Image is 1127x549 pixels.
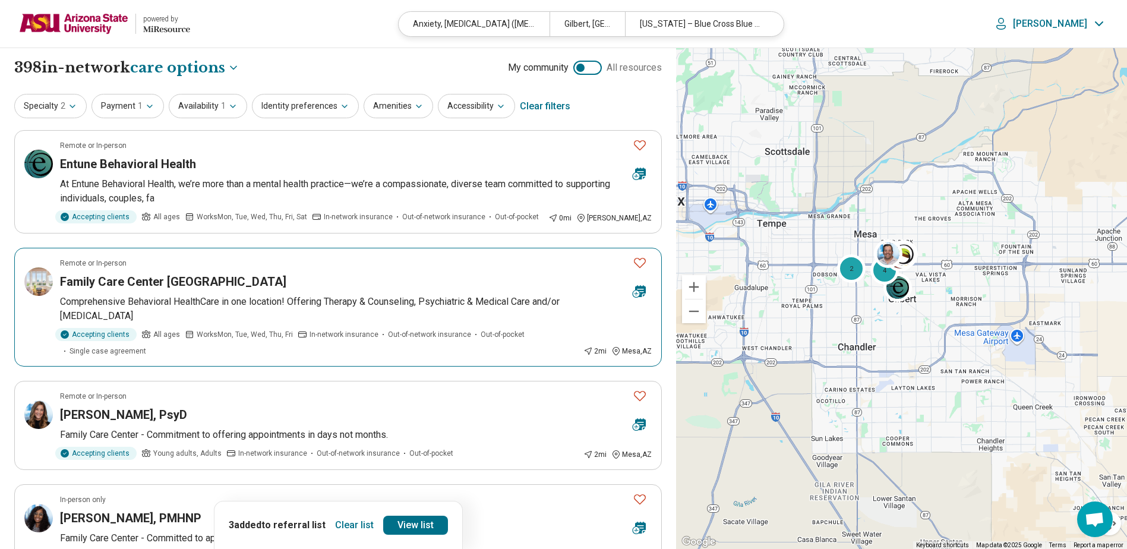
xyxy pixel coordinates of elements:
h3: [PERSON_NAME], PMHNP [60,510,201,526]
img: Arizona State University [19,10,128,38]
span: care options [130,58,225,78]
p: 3 added [229,518,326,532]
div: Clear filters [520,92,570,121]
h3: Family Care Center [GEOGRAPHIC_DATA] [60,273,286,290]
div: 2 mi [583,346,607,356]
span: 1 [221,100,226,112]
div: Open chat [1077,501,1113,537]
button: Clear list [330,516,378,535]
button: Amenities [364,94,433,118]
span: 2 [61,100,65,112]
button: Accessibility [438,94,515,118]
button: Availability1 [169,94,247,118]
span: In-network insurance [310,329,378,340]
span: Map data ©2025 Google [976,542,1042,548]
div: 2 [837,254,866,283]
span: Out-of-pocket [409,448,453,459]
span: All ages [153,329,180,340]
div: Mesa , AZ [611,449,652,460]
span: Works Mon, Tue, Wed, Thu, Fri [197,329,293,340]
span: In-network insurance [324,212,393,222]
span: In-network insurance [238,448,307,459]
div: powered by [143,14,190,24]
button: Payment1 [91,94,164,118]
div: 4 [870,256,899,285]
div: Anxiety, [MEDICAL_DATA] ([MEDICAL_DATA]) [399,12,550,36]
p: Family Care Center - Commitment to offering appointments in days not months. [60,428,652,442]
p: Remote or In-person [60,258,127,269]
a: Arizona State Universitypowered by [19,10,190,38]
p: Comprehensive Behavioral HealthCare in one location! Offering Therapy & Counseling, Psychiatric &... [60,295,652,323]
span: Out-of-pocket [495,212,539,222]
div: Gilbert, [GEOGRAPHIC_DATA] [550,12,625,36]
h3: [PERSON_NAME], PsyD [60,406,187,423]
p: Remote or In-person [60,140,127,151]
a: Terms (opens in new tab) [1049,542,1066,548]
span: Works Mon, Tue, Wed, Thu, Fri, Sat [197,212,307,222]
button: Identity preferences [252,94,359,118]
a: Report a map error [1074,542,1123,548]
div: [US_STATE] – Blue Cross Blue Shield [625,12,776,36]
button: Care options [130,58,239,78]
div: 0 mi [548,213,572,223]
p: Family Care Center - Committed to appointments in days not months. [60,531,652,545]
button: Favorite [628,384,652,408]
button: Zoom out [682,299,706,323]
span: Out-of-network insurance [317,448,400,459]
span: to referral list [261,519,326,531]
span: Young adults, Adults [153,448,222,459]
div: 2 mi [583,449,607,460]
div: Accepting clients [55,328,137,341]
span: 1 [138,100,143,112]
span: Single case agreement [70,346,146,356]
p: Remote or In-person [60,391,127,402]
p: At Entune Behavioral Health, we’re more than a mental health practice—we’re a compassionate, dive... [60,177,652,206]
h3: Entune Behavioral Health [60,156,196,172]
span: Out-of-pocket [481,329,525,340]
h1: 398 in-network [14,58,239,78]
div: Accepting clients [55,210,137,223]
span: All resources [607,61,662,75]
button: Favorite [628,487,652,512]
span: Out-of-network insurance [402,212,485,222]
p: [PERSON_NAME] [1013,18,1087,30]
button: Favorite [628,251,652,275]
button: Favorite [628,133,652,157]
a: View list [383,516,448,535]
span: Out-of-network insurance [388,329,471,340]
button: Zoom in [682,275,706,299]
span: My community [508,61,569,75]
p: In-person only [60,494,106,505]
span: All ages [153,212,180,222]
div: Mesa , AZ [611,346,652,356]
div: Accepting clients [55,447,137,460]
div: [PERSON_NAME] , AZ [576,213,652,223]
button: Specialty2 [14,94,87,118]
